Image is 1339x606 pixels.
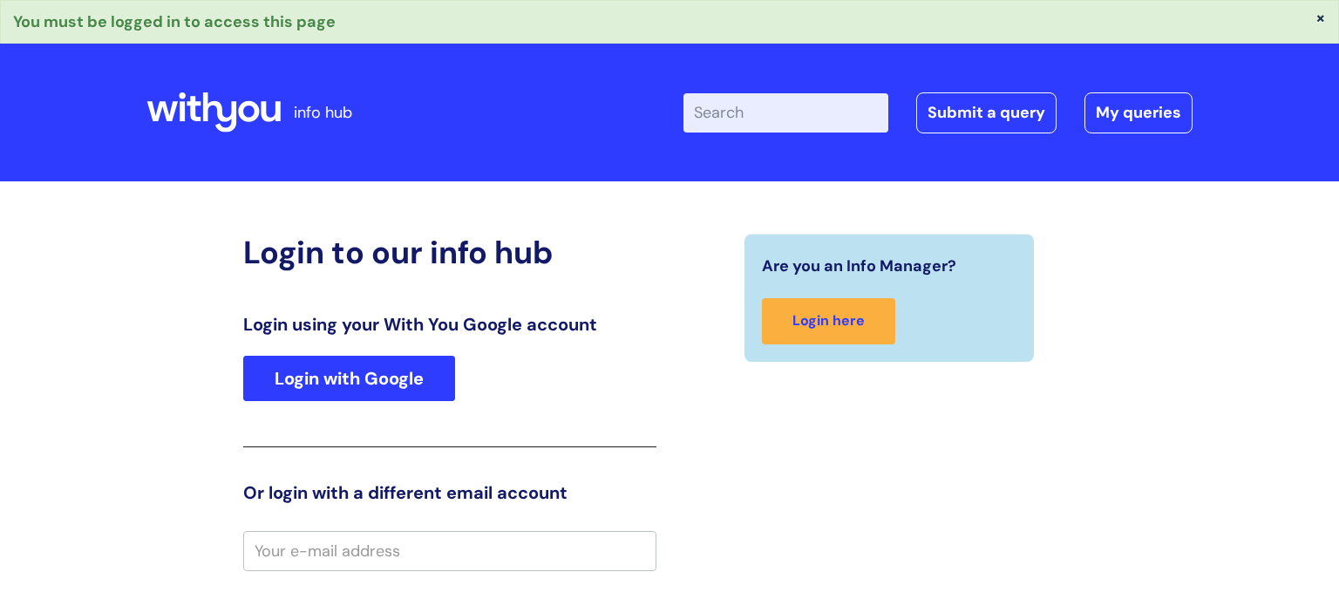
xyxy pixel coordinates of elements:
a: Submit a query [916,92,1057,133]
button: × [1315,10,1326,25]
h2: Login to our info hub [243,234,656,271]
input: Your e-mail address [243,531,656,571]
p: info hub [294,99,352,126]
a: Login with Google [243,356,455,401]
h3: Login using your With You Google account [243,314,656,335]
input: Search [683,93,888,132]
a: My queries [1084,92,1193,133]
span: Are you an Info Manager? [762,252,956,280]
h3: Or login with a different email account [243,482,656,503]
a: Login here [762,298,895,344]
